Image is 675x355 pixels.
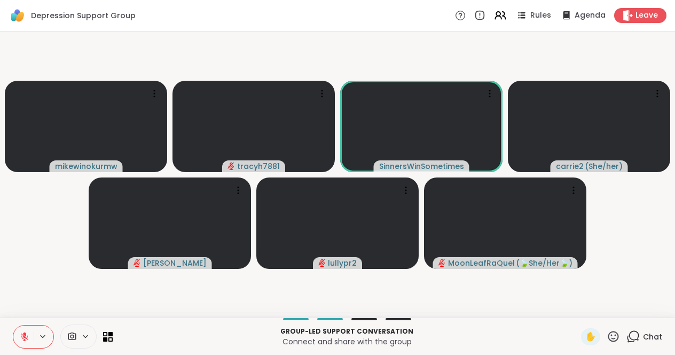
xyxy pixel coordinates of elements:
span: SinnersWinSometimes [379,161,464,172]
span: [PERSON_NAME] [143,258,207,268]
span: audio-muted [318,259,326,267]
span: MoonLeafRaQuel [448,258,515,268]
span: Rules [530,10,551,21]
span: ( She/her ) [585,161,623,172]
p: Connect and share with the group [119,336,575,347]
span: tracyh7881 [237,161,280,172]
span: carrie2 [556,161,584,172]
span: ( 🍃She/Her🍃 ) [516,258,572,268]
span: Agenda [575,10,606,21]
span: mikewinokurmw [55,161,117,172]
p: Group-led support conversation [119,327,575,336]
img: ShareWell Logomark [9,6,27,25]
span: Leave [635,10,658,21]
span: lullypr2 [328,258,357,268]
span: Chat [643,331,662,342]
span: audio-muted [134,259,141,267]
span: audio-muted [438,259,446,267]
span: Depression Support Group [31,10,136,21]
span: ✋ [585,330,596,343]
span: audio-muted [227,163,235,170]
